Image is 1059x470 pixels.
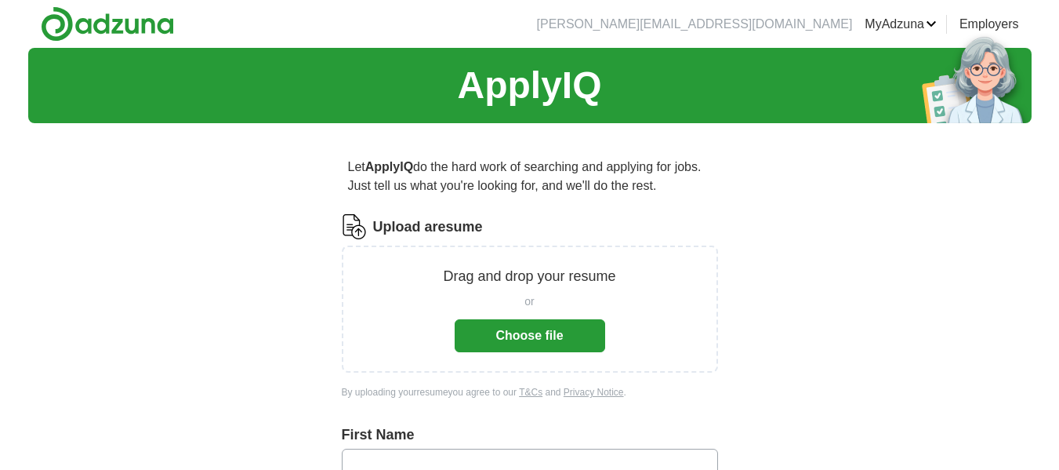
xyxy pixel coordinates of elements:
[959,15,1019,34] a: Employers
[342,424,718,446] label: First Name
[519,387,542,398] a: T&Cs
[443,266,615,287] p: Drag and drop your resume
[342,385,718,399] div: By uploading your resume you agree to our and .
[455,319,605,352] button: Choose file
[537,15,853,34] li: [PERSON_NAME][EMAIL_ADDRESS][DOMAIN_NAME]
[342,214,367,239] img: CV Icon
[865,15,937,34] a: MyAdzuna
[41,6,174,42] img: Adzuna logo
[342,151,718,202] p: Let do the hard work of searching and applying for jobs. Just tell us what you're looking for, an...
[457,57,601,114] h1: ApplyIQ
[564,387,624,398] a: Privacy Notice
[524,293,534,310] span: or
[373,217,483,238] label: Upload a resume
[365,160,413,173] strong: ApplyIQ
